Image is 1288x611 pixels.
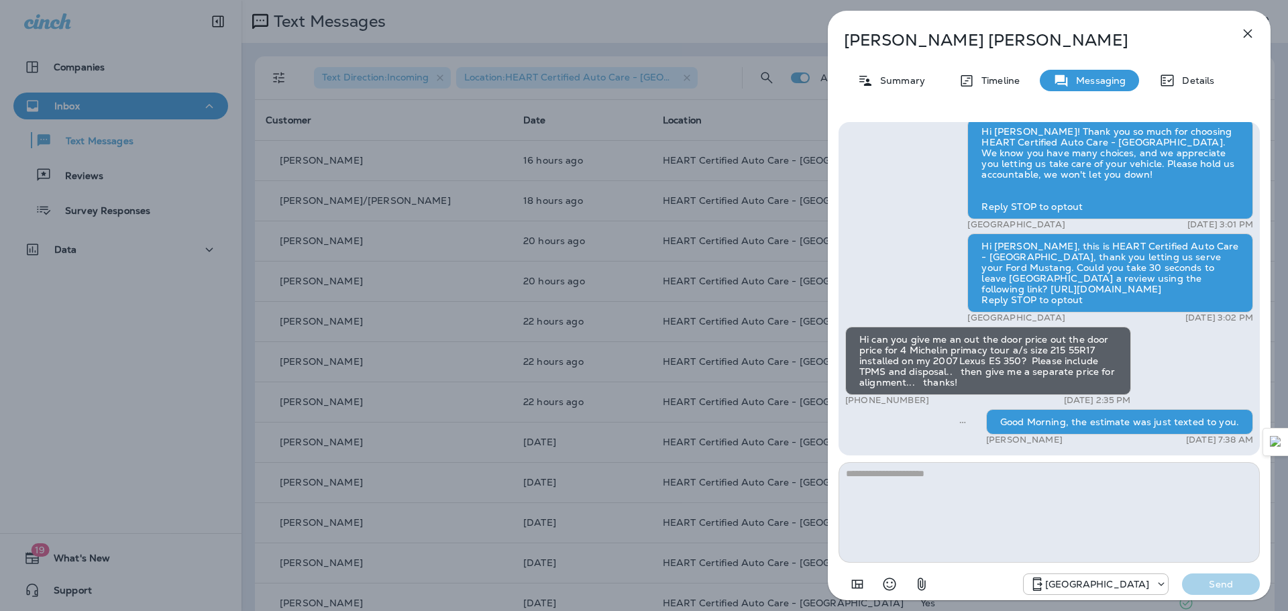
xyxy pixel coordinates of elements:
[1024,576,1168,592] div: +1 (847) 262-3704
[986,435,1063,445] p: [PERSON_NAME]
[1175,75,1214,86] p: Details
[986,409,1253,435] div: Good Morning, the estimate was just texted to you.
[975,75,1020,86] p: Timeline
[1069,75,1126,86] p: Messaging
[967,233,1253,313] div: Hi [PERSON_NAME], this is HEART Certified Auto Care - [GEOGRAPHIC_DATA], thank you letting us ser...
[1187,219,1253,230] p: [DATE] 3:01 PM
[873,75,925,86] p: Summary
[1185,313,1253,323] p: [DATE] 3:02 PM
[1186,435,1253,445] p: [DATE] 7:38 AM
[845,395,929,406] p: [PHONE_NUMBER]
[844,31,1210,50] p: [PERSON_NAME] [PERSON_NAME]
[967,313,1065,323] p: [GEOGRAPHIC_DATA]
[1045,579,1149,590] p: [GEOGRAPHIC_DATA]
[844,571,871,598] button: Add in a premade template
[845,327,1131,395] div: Hi can you give me an out the door price out the door price for 4 Michelin primacy tour a/s size ...
[876,571,903,598] button: Select an emoji
[967,219,1065,230] p: [GEOGRAPHIC_DATA]
[1064,395,1131,406] p: [DATE] 2:35 PM
[967,119,1253,219] div: Hi [PERSON_NAME]! Thank you so much for choosing HEART Certified Auto Care - [GEOGRAPHIC_DATA]. W...
[1270,436,1282,448] img: Detect Auto
[959,415,966,427] span: Sent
